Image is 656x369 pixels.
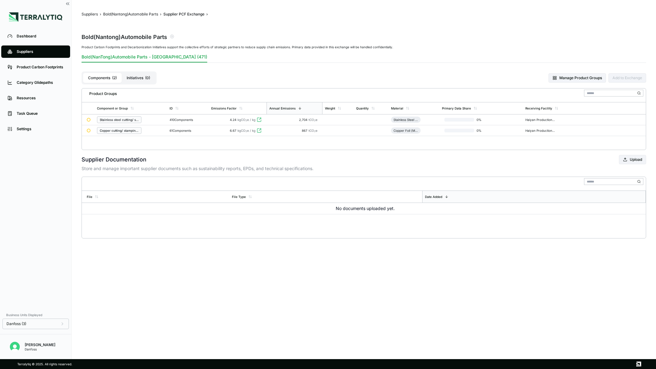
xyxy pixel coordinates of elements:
[82,32,167,41] div: Bold(Nantong)Automobile Parts
[525,106,552,110] div: Receiving Facility
[238,118,255,122] span: kgCO e / kg
[206,12,208,17] span: ›
[112,75,117,80] span: ( 2 )
[619,155,646,164] button: Upload
[474,129,494,132] span: 0 %
[163,12,204,17] button: Supplier PCF Exchange
[302,129,309,132] span: 867
[170,129,206,132] div: 61 Components
[425,195,442,199] div: Date Added
[549,73,606,83] button: Manage Product Groups
[474,118,494,122] span: 0 %
[100,118,139,122] div: Stainless steel cutting/ stamping part
[17,96,64,101] div: Resources
[17,127,64,131] div: Settings
[309,118,317,122] span: tCO e
[6,321,26,326] span: Danfoss (3)
[82,203,646,214] td: No documents uploaded yet.
[84,89,117,96] div: Product Groups
[145,75,150,80] span: ( 0 )
[246,119,247,122] sub: 2
[314,119,316,122] sub: 2
[17,34,64,39] div: Dashboard
[10,342,20,352] img: Erato Panayiotou
[309,129,317,132] span: tCO e
[100,12,101,17] span: ›
[525,129,555,132] div: Haiyan Production CNRAQ
[82,165,646,172] p: Store and manage important supplier documents such as sustainability reports, EPDs, and technical...
[82,12,98,17] button: Suppliers
[87,195,92,199] div: File
[230,129,236,132] span: 6.67
[17,65,64,70] div: Product Carbon Footprints
[2,311,69,319] div: Business Units Displayed
[391,106,403,110] div: Material
[103,12,158,17] button: Bold(Nantong)Automobile Parts
[299,118,309,122] span: 2,704
[230,118,236,122] span: 4.24
[393,118,418,122] div: Stainless Steel (Sheet, Cold-Rolled)
[100,129,139,132] div: Copper cutting/ stamping part
[232,195,246,199] div: File Type
[170,118,206,122] div: 410 Components
[160,12,162,17] span: ›
[314,130,316,133] sub: 2
[211,106,237,110] div: Emissions Factor
[17,80,64,85] div: Category Glidepaths
[9,12,62,22] img: Logo
[325,106,335,110] div: Weight
[122,73,155,83] button: Initiatives(0)
[525,118,555,122] div: Haiyan Production CNRAQ
[97,106,128,110] div: Component or Group
[82,155,146,164] h2: Supplier Documentation
[246,130,247,133] sub: 2
[83,73,122,83] button: Components(2)
[238,129,255,132] span: kgCO e / kg
[17,49,64,54] div: Suppliers
[356,106,369,110] div: Quantity
[82,54,207,62] button: Bold(NanTong)Automobile Parts - [GEOGRAPHIC_DATA] (471)
[25,347,55,351] div: Danfoss
[269,106,296,110] div: Annual Emissions
[82,45,646,49] div: Product Carbon Footprints and Decarbonization Initiatives support the collective efforts of strat...
[393,129,418,132] div: Copper Foil (Machined)
[25,342,55,347] div: [PERSON_NAME]
[7,339,22,354] button: Open user button
[170,106,173,110] div: ID
[17,111,64,116] div: Task Queue
[442,106,471,110] div: Primary Data Share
